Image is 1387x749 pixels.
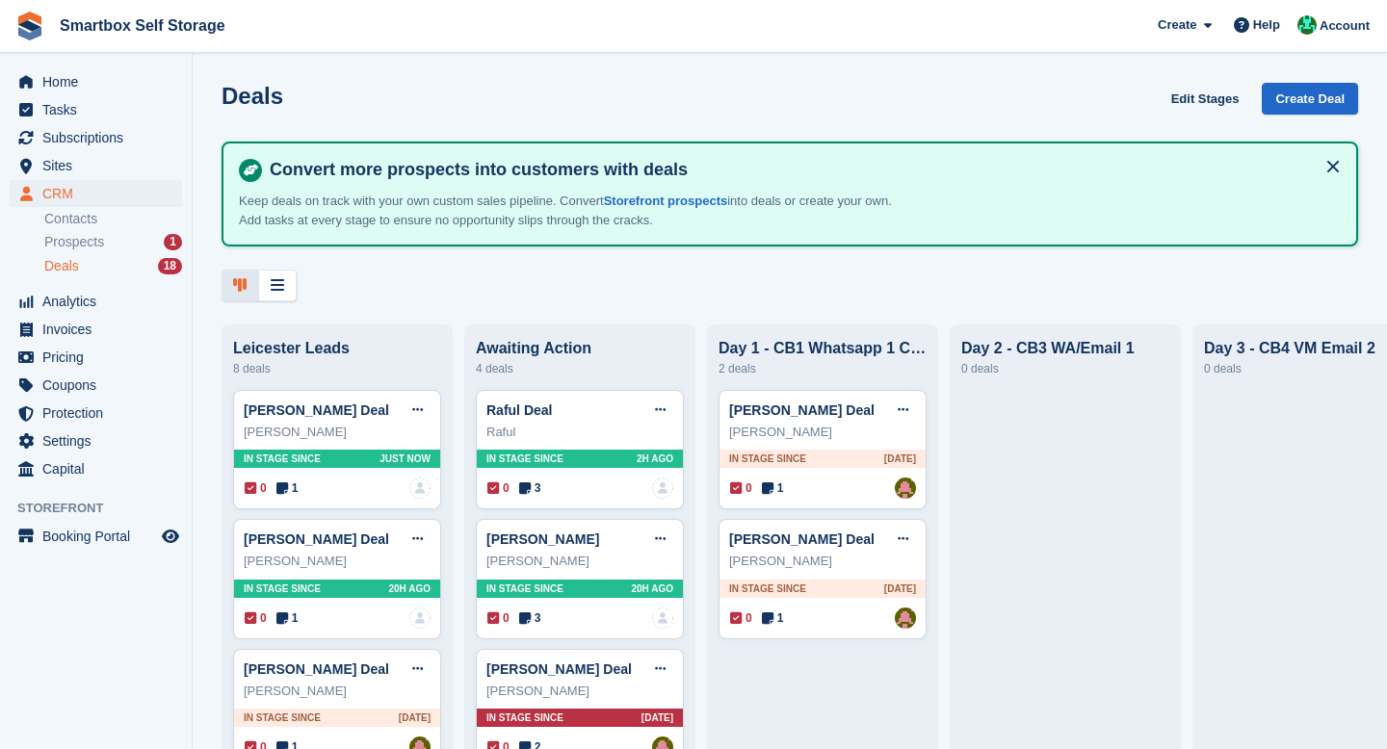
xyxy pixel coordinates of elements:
span: In stage since [729,581,806,596]
span: 2H AGO [637,452,673,466]
img: deal-assignee-blank [652,607,673,629]
div: Awaiting Action [476,340,684,357]
span: Create [1158,15,1196,35]
a: menu [10,344,182,371]
div: [PERSON_NAME] [244,423,431,442]
a: [PERSON_NAME] Deal [244,661,389,677]
a: Prospects 1 [44,232,182,252]
span: 1 [762,609,784,627]
span: Account [1320,16,1370,36]
div: [PERSON_NAME] [486,552,673,571]
span: [DATE] [884,452,916,466]
span: Just now [379,452,431,466]
div: [PERSON_NAME] [244,552,431,571]
a: menu [10,427,182,454]
div: [PERSON_NAME] [244,682,431,701]
a: Create Deal [1262,83,1358,115]
span: Coupons [42,372,158,399]
span: In stage since [486,710,563,725]
a: menu [10,152,182,179]
a: Alex Selenitsas [895,607,916,629]
img: stora-icon-8386f47178a22dfd0bd8f6a31ec36ba5ce8667c1dd55bd0f319d3a0aa187defe.svg [15,12,44,40]
a: [PERSON_NAME] [486,531,599,547]
span: In stage since [486,452,563,466]
a: Smartbox Self Storage [52,10,233,41]
span: Tasks [42,96,158,123]
a: menu [10,68,182,95]
a: Preview store [159,525,182,548]
span: 0 [245,609,267,627]
div: Raful [486,423,673,442]
a: Edit Stages [1164,83,1247,115]
div: 2 deals [719,357,927,380]
img: deal-assignee-blank [409,478,431,499]
h1: Deals [222,83,283,109]
div: [PERSON_NAME] [486,682,673,701]
a: menu [10,316,182,343]
span: 0 [487,609,510,627]
span: Booking Portal [42,523,158,550]
span: 20H AGO [388,581,431,596]
a: [PERSON_NAME] Deal [244,531,389,547]
span: 0 [245,479,267,497]
a: menu [10,523,182,550]
a: menu [10,96,182,123]
img: deal-assignee-blank [409,607,431,629]
span: 1 [276,609,299,627]
h4: Convert more prospects into customers with deals [262,159,1341,181]
span: 1 [276,479,299,497]
div: 4 deals [476,357,684,380]
span: 0 [730,479,752,497]
span: Deals [44,257,79,275]
a: Storefront prospects [604,194,728,208]
a: menu [10,288,182,315]
div: 1 [164,234,182,250]
span: Home [42,68,158,95]
a: [PERSON_NAME] Deal [729,402,875,418]
span: [DATE] [884,581,916,596]
span: Settings [42,427,158,454]
div: Day 2 - CB3 WA/Email 1 [961,340,1169,357]
a: [PERSON_NAME] Deal [729,531,875,547]
span: 20H AGO [631,581,673,596]
div: [PERSON_NAME] [729,423,916,442]
div: 0 deals [961,357,1169,380]
div: 8 deals [233,357,441,380]
a: [PERSON_NAME] Deal [244,402,389,418]
span: In stage since [729,452,806,466]
div: Leicester Leads [233,340,441,357]
a: menu [10,400,182,426]
span: Storefront [17,499,192,518]
div: Day 1 - CB1 Whatsapp 1 CB2 [719,340,927,357]
a: menu [10,124,182,151]
a: deal-assignee-blank [652,478,673,499]
span: In stage since [244,581,321,596]
span: 3 [519,479,541,497]
span: In stage since [244,452,321,466]
img: Elinor Shepherd [1297,15,1317,35]
div: [PERSON_NAME] [729,552,916,571]
span: Help [1253,15,1280,35]
span: 1 [762,479,784,497]
a: menu [10,180,182,207]
a: Alex Selenitsas [895,478,916,499]
a: Raful Deal [486,402,552,418]
a: Deals 18 [44,256,182,276]
span: Prospects [44,233,104,251]
p: Keep deals on track with your own custom sales pipeline. Convert into deals or create your own. A... [239,192,913,229]
span: Analytics [42,288,158,315]
a: [PERSON_NAME] Deal [486,661,632,677]
span: Subscriptions [42,124,158,151]
div: 18 [158,258,182,274]
a: menu [10,455,182,482]
span: In stage since [486,581,563,596]
a: Contacts [44,210,182,228]
span: CRM [42,180,158,207]
span: Capital [42,455,158,482]
span: Sites [42,152,158,179]
span: 0 [487,479,510,497]
span: Protection [42,400,158,426]
span: Pricing [42,344,158,371]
